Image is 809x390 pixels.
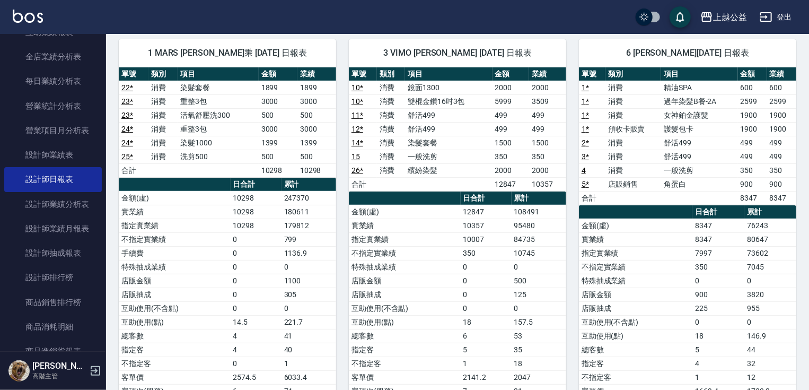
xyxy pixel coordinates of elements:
td: 金額(虛) [119,191,231,205]
td: 10298 [231,205,282,219]
span: 6 [PERSON_NAME][DATE] 日報表 [592,48,784,58]
p: 高階主管 [32,371,86,381]
td: 247370 [282,191,336,205]
th: 類別 [148,67,178,81]
td: 合計 [579,191,605,205]
th: 日合計 [692,205,744,219]
td: 護髮包卡 [661,122,738,136]
button: save [670,6,691,28]
td: 不指定客 [579,370,692,384]
td: 消費 [377,81,405,94]
td: 消費 [148,136,178,150]
td: 消費 [377,150,405,163]
td: 18 [692,329,744,343]
td: 499 [529,122,566,136]
td: 女神鉑金護髮 [661,108,738,122]
td: 350 [493,150,530,163]
td: 76243 [744,219,796,232]
table: a dense table [119,67,336,178]
td: 消費 [605,108,661,122]
img: Logo [13,10,43,23]
td: 特殊抽成業績 [349,260,461,274]
td: 舒活499 [405,108,493,122]
td: 染髮1000 [178,136,258,150]
td: 鏡面1300 [405,81,493,94]
th: 項目 [178,67,258,81]
td: 2000 [529,81,566,94]
td: 8347 [738,191,767,205]
td: 0 [512,260,566,274]
a: 設計師排行榜 [4,265,102,290]
td: 0 [282,260,336,274]
td: 消費 [148,150,178,163]
td: 不指定客 [119,357,231,370]
a: 設計師業績分析表 [4,192,102,216]
td: 0 [231,274,282,288]
td: 0 [231,260,282,274]
td: 重整3包 [178,122,258,136]
td: 0 [231,301,282,315]
td: 10298 [231,219,282,232]
td: 特殊抽成業績 [579,274,692,288]
td: 80647 [744,232,796,246]
td: 6 [461,329,512,343]
td: 3000 [259,122,297,136]
td: 指定客 [119,343,231,357]
th: 項目 [405,67,493,81]
td: 499 [738,150,767,163]
td: 消費 [148,122,178,136]
td: 消費 [377,94,405,108]
td: 2000 [529,163,566,177]
td: 合計 [119,163,148,177]
td: 1500 [529,136,566,150]
td: 手續費 [119,246,231,260]
td: 總客數 [579,343,692,357]
td: 0 [692,315,744,329]
td: 繽紛染髮 [405,163,493,177]
td: 0 [461,301,512,315]
td: 10357 [461,219,512,232]
td: 客單價 [119,370,231,384]
span: 1 MARS [PERSON_NAME]乘 [DATE] 日報表 [131,48,323,58]
th: 金額 [738,67,767,81]
td: 互助使用(不含點) [349,301,461,315]
td: 499 [738,136,767,150]
td: 0 [512,301,566,315]
td: 5 [692,343,744,357]
td: 350 [529,150,566,163]
td: 0 [692,274,744,288]
td: 洗剪500 [178,150,258,163]
td: 10298 [231,191,282,205]
td: 染髮套餐 [178,81,258,94]
td: 互助使用(點) [349,315,461,329]
td: 消費 [605,163,661,177]
td: 600 [738,81,767,94]
td: 實業績 [349,219,461,232]
td: 消費 [148,81,178,94]
button: 登出 [755,7,796,27]
td: 0 [231,288,282,301]
td: 1136.9 [282,246,336,260]
td: 雙棍金鑽16吋3包 [405,94,493,108]
td: 900 [738,177,767,191]
td: 350 [767,163,796,177]
td: 1399 [259,136,297,150]
td: 12847 [461,205,512,219]
td: 一般洗剪 [405,150,493,163]
td: 125 [512,288,566,301]
a: 商品銷售排行榜 [4,290,102,315]
td: 4 [231,329,282,343]
th: 金額 [259,67,297,81]
td: 53 [512,329,566,343]
td: 500 [259,108,297,122]
th: 累計 [282,178,336,192]
td: 10007 [461,232,512,246]
th: 單號 [579,67,605,81]
td: 1899 [297,81,336,94]
td: 金額(虛) [349,205,461,219]
td: 10298 [297,163,336,177]
td: 店販抽成 [579,301,692,315]
td: 0 [744,274,796,288]
td: 18 [512,357,566,370]
td: 舒活499 [661,136,738,150]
